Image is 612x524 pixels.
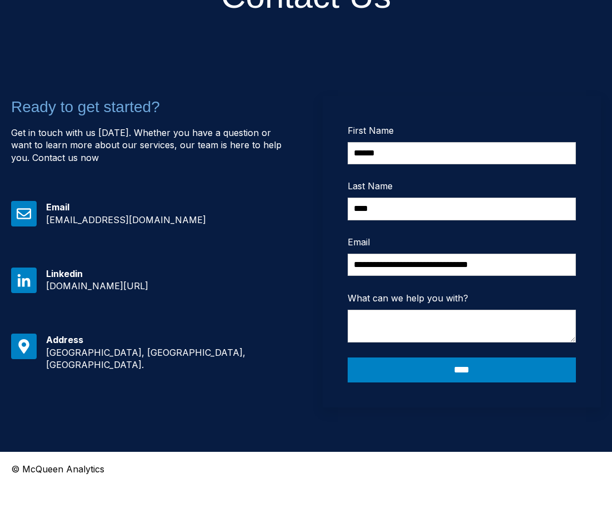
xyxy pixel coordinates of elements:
[46,201,69,213] strong: Email
[11,98,160,115] span: Ready to get started?
[46,214,206,225] span: [EMAIL_ADDRESS][DOMAIN_NAME]
[11,463,104,475] span: © McQueen Analytics
[348,236,370,248] span: Email
[348,293,468,304] span: What can we help you with?
[348,180,393,192] span: Last Name
[46,347,245,370] span: [GEOGRAPHIC_DATA], [GEOGRAPHIC_DATA], [GEOGRAPHIC_DATA].
[46,280,148,291] span: [DOMAIN_NAME][URL]
[46,334,83,345] strong: Address
[348,125,394,136] span: First Name
[46,268,83,279] strong: Linkedin
[11,127,282,163] span: Get in touch with us [DATE]. Whether you have a question or want to learn more about our services...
